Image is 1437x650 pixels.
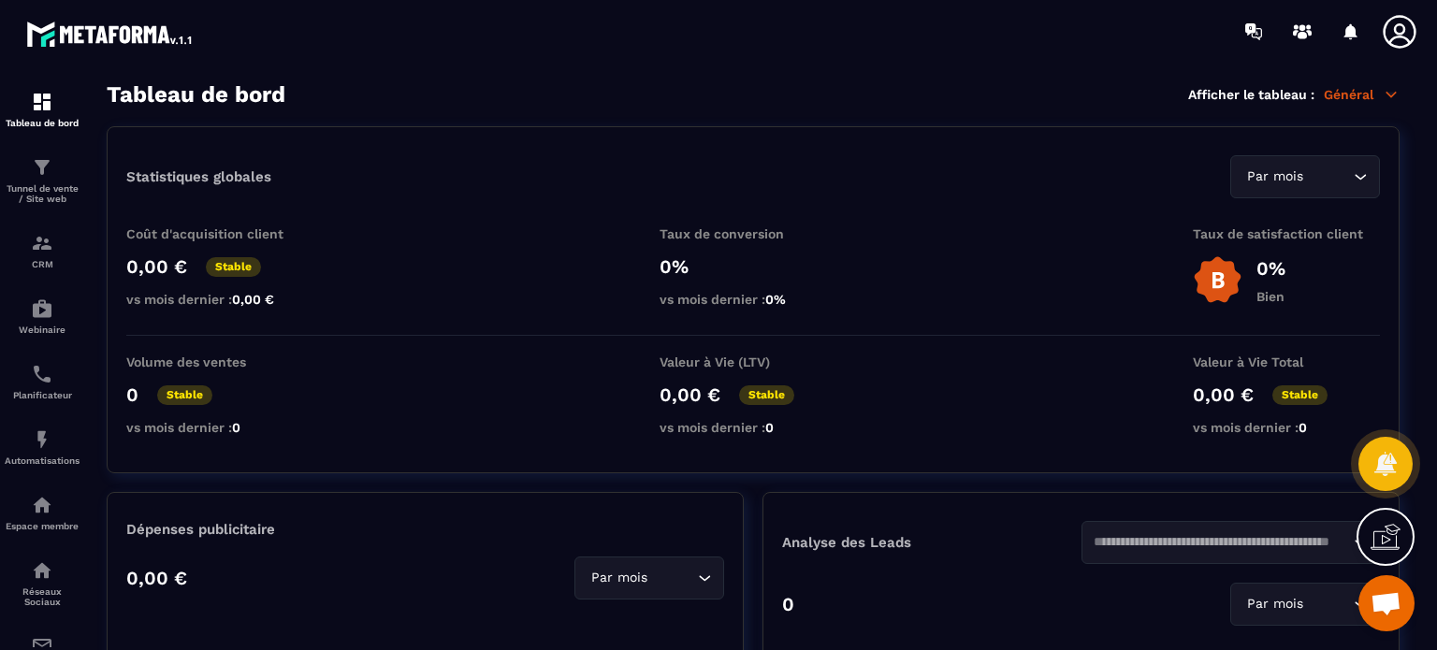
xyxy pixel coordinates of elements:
[31,297,53,320] img: automations
[31,363,53,385] img: scheduler
[5,218,80,283] a: formationformationCRM
[782,534,1081,551] p: Analyse des Leads
[126,354,313,369] p: Volume des ventes
[31,494,53,516] img: automations
[660,354,847,369] p: Valeur à Vie (LTV)
[1307,594,1349,614] input: Search for option
[126,521,724,538] p: Dépenses publicitaire
[1188,87,1314,102] p: Afficher le tableau :
[126,255,187,278] p: 0,00 €
[126,168,271,185] p: Statistiques globales
[5,349,80,414] a: schedulerschedulerPlanificateur
[1324,86,1400,103] p: Général
[5,77,80,142] a: formationformationTableau de bord
[574,556,724,599] div: Search for option
[5,545,80,621] a: social-networksocial-networkRéseaux Sociaux
[1272,385,1328,405] p: Stable
[5,414,80,480] a: automationsautomationsAutomatisations
[232,420,240,435] span: 0
[1256,289,1285,304] p: Bien
[31,232,53,254] img: formation
[206,257,261,277] p: Stable
[1081,521,1381,564] div: Search for option
[651,568,693,588] input: Search for option
[1193,354,1380,369] p: Valeur à Vie Total
[1242,594,1307,614] span: Par mois
[1230,583,1380,626] div: Search for option
[1242,166,1307,187] span: Par mois
[1358,575,1415,631] a: Ouvrir le chat
[1299,420,1307,435] span: 0
[5,390,80,400] p: Planificateur
[782,593,794,615] p: 0
[1230,155,1380,198] div: Search for option
[1307,166,1349,187] input: Search for option
[5,259,80,269] p: CRM
[31,559,53,582] img: social-network
[31,428,53,451] img: automations
[5,283,80,349] a: automationsautomationsWebinaire
[232,292,274,307] span: 0,00 €
[126,567,187,589] p: 0,00 €
[1193,255,1242,305] img: b-badge-o.b3b20ee6.svg
[26,17,195,51] img: logo
[1193,383,1254,406] p: 0,00 €
[5,325,80,335] p: Webinaire
[126,420,313,435] p: vs mois dernier :
[660,255,847,278] p: 0%
[126,292,313,307] p: vs mois dernier :
[5,142,80,218] a: formationformationTunnel de vente / Site web
[126,226,313,241] p: Coût d'acquisition client
[1094,532,1350,553] input: Search for option
[5,521,80,531] p: Espace membre
[660,226,847,241] p: Taux de conversion
[1193,226,1380,241] p: Taux de satisfaction client
[1193,420,1380,435] p: vs mois dernier :
[157,385,212,405] p: Stable
[1256,257,1285,280] p: 0%
[31,91,53,113] img: formation
[5,586,80,607] p: Réseaux Sociaux
[765,420,774,435] span: 0
[126,383,138,406] p: 0
[31,156,53,179] img: formation
[5,183,80,204] p: Tunnel de vente / Site web
[587,568,651,588] span: Par mois
[5,455,80,466] p: Automatisations
[765,292,786,307] span: 0%
[660,383,720,406] p: 0,00 €
[739,385,794,405] p: Stable
[5,118,80,128] p: Tableau de bord
[5,480,80,545] a: automationsautomationsEspace membre
[660,420,847,435] p: vs mois dernier :
[107,81,285,108] h3: Tableau de bord
[660,292,847,307] p: vs mois dernier :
